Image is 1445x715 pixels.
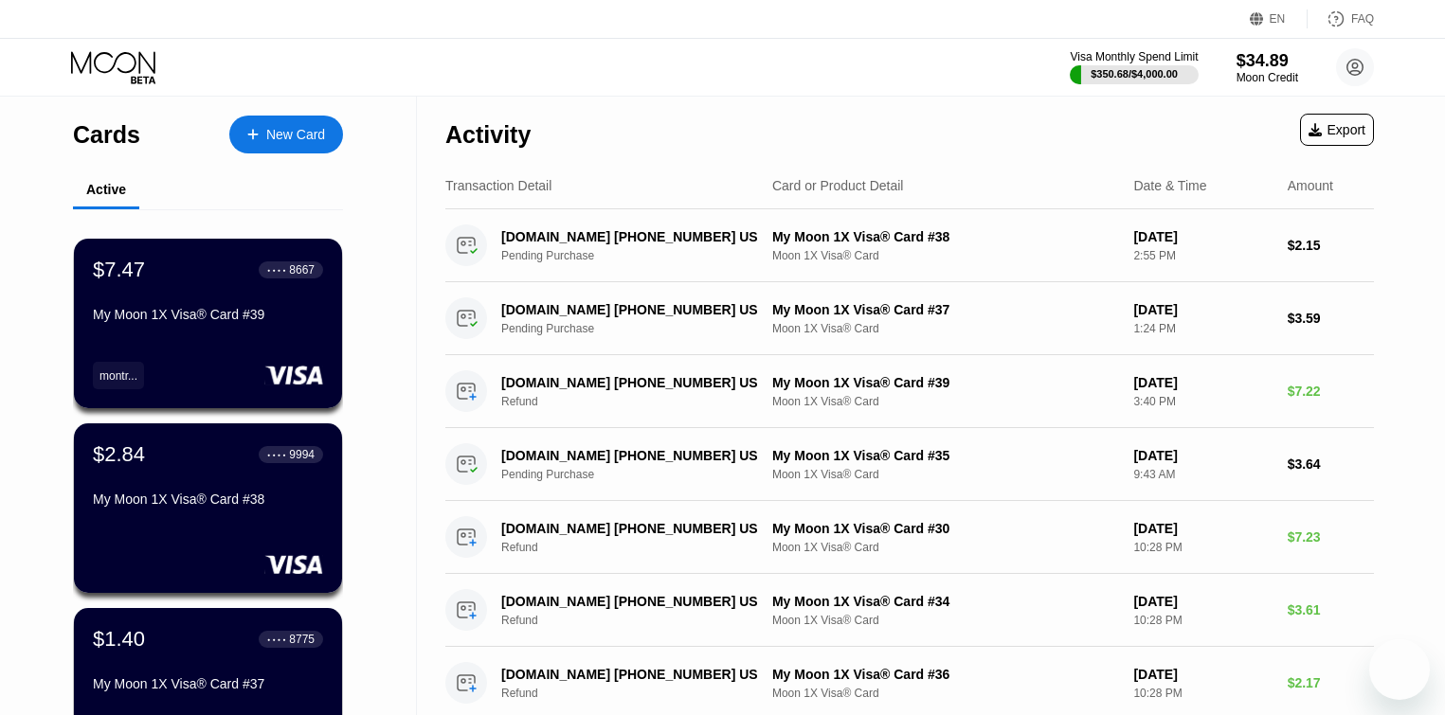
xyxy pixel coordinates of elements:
[73,121,140,149] div: Cards
[93,362,144,389] div: montr...
[1133,521,1272,536] div: [DATE]
[1250,9,1308,28] div: EN
[445,209,1374,282] div: [DOMAIN_NAME] [PHONE_NUMBER] USPending PurchaseMy Moon 1X Visa® Card #38Moon 1X Visa® Card[DATE]2...
[1237,71,1298,84] div: Moon Credit
[1133,178,1206,193] div: Date & Time
[267,267,286,273] div: ● ● ● ●
[501,521,762,536] div: [DOMAIN_NAME] [PHONE_NUMBER] US
[772,178,904,193] div: Card or Product Detail
[501,448,762,463] div: [DOMAIN_NAME] [PHONE_NUMBER] US
[74,239,342,408] div: $7.47● ● ● ●8667My Moon 1X Visa® Card #39montr...
[93,307,323,322] div: My Moon 1X Visa® Card #39
[267,636,286,642] div: ● ● ● ●
[1288,675,1374,690] div: $2.17
[1369,639,1430,700] iframe: Button to launch messaging window
[445,355,1374,428] div: [DOMAIN_NAME] [PHONE_NUMBER] USRefundMy Moon 1X Visa® Card #39Moon 1X Visa® Card[DATE]3:40 PM$7.22
[93,442,145,467] div: $2.84
[1288,456,1374,472] div: $3.64
[1351,12,1374,26] div: FAQ
[501,468,782,481] div: Pending Purchase
[1091,68,1178,80] div: $350.68 / $4,000.00
[772,249,1118,262] div: Moon 1X Visa® Card
[501,687,782,700] div: Refund
[1300,114,1374,146] div: Export
[86,182,126,197] div: Active
[99,369,137,383] div: montr...
[501,322,782,335] div: Pending Purchase
[289,263,315,277] div: 8667
[501,302,762,317] div: [DOMAIN_NAME] [PHONE_NUMBER] US
[1133,249,1272,262] div: 2:55 PM
[93,492,323,507] div: My Moon 1X Visa® Card #38
[93,676,323,691] div: My Moon 1X Visa® Card #37
[1133,375,1272,390] div: [DATE]
[445,121,531,149] div: Activity
[267,452,286,457] div: ● ● ● ●
[772,594,1118,609] div: My Moon 1X Visa® Card #34
[445,501,1374,574] div: [DOMAIN_NAME] [PHONE_NUMBER] USRefundMy Moon 1X Visa® Card #30Moon 1X Visa® Card[DATE]10:28 PM$7.23
[501,395,782,408] div: Refund
[1270,12,1286,26] div: EN
[772,229,1118,244] div: My Moon 1X Visa® Card #38
[229,116,343,153] div: New Card
[772,448,1118,463] div: My Moon 1X Visa® Card #35
[772,395,1118,408] div: Moon 1X Visa® Card
[501,594,762,609] div: [DOMAIN_NAME] [PHONE_NUMBER] US
[266,127,325,143] div: New Card
[74,423,342,593] div: $2.84● ● ● ●9994My Moon 1X Visa® Card #38
[1070,50,1198,63] div: Visa Monthly Spend Limit
[1133,594,1272,609] div: [DATE]
[1133,614,1272,627] div: 10:28 PM
[1133,322,1272,335] div: 1:24 PM
[93,258,145,282] div: $7.47
[445,574,1374,647] div: [DOMAIN_NAME] [PHONE_NUMBER] USRefundMy Moon 1X Visa® Card #34Moon 1X Visa® Card[DATE]10:28 PM$3.61
[1133,302,1272,317] div: [DATE]
[1133,541,1272,554] div: 10:28 PM
[1133,395,1272,408] div: 3:40 PM
[501,667,762,682] div: [DOMAIN_NAME] [PHONE_NUMBER] US
[501,541,782,554] div: Refund
[501,229,762,244] div: [DOMAIN_NAME] [PHONE_NUMBER] US
[1070,50,1198,84] div: Visa Monthly Spend Limit$350.68/$4,000.00
[1133,229,1272,244] div: [DATE]
[1237,51,1298,71] div: $34.89
[93,627,145,652] div: $1.40
[772,375,1118,390] div: My Moon 1X Visa® Card #39
[1133,687,1272,700] div: 10:28 PM
[1133,468,1272,481] div: 9:43 AM
[772,322,1118,335] div: Moon 1X Visa® Card
[772,667,1118,682] div: My Moon 1X Visa® Card #36
[1288,238,1374,253] div: $2.15
[501,375,762,390] div: [DOMAIN_NAME] [PHONE_NUMBER] US
[1309,122,1365,137] div: Export
[772,687,1118,700] div: Moon 1X Visa® Card
[445,428,1374,501] div: [DOMAIN_NAME] [PHONE_NUMBER] USPending PurchaseMy Moon 1X Visa® Card #35Moon 1X Visa® Card[DATE]9...
[772,614,1118,627] div: Moon 1X Visa® Card
[445,178,551,193] div: Transaction Detail
[1133,667,1272,682] div: [DATE]
[1288,529,1374,545] div: $7.23
[501,249,782,262] div: Pending Purchase
[772,302,1118,317] div: My Moon 1X Visa® Card #37
[501,614,782,627] div: Refund
[445,282,1374,355] div: [DOMAIN_NAME] [PHONE_NUMBER] USPending PurchaseMy Moon 1X Visa® Card #37Moon 1X Visa® Card[DATE]1...
[1288,384,1374,399] div: $7.22
[289,448,315,461] div: 9994
[1237,51,1298,84] div: $34.89Moon Credit
[289,633,315,646] div: 8775
[772,521,1118,536] div: My Moon 1X Visa® Card #30
[1288,178,1333,193] div: Amount
[1288,602,1374,617] div: $3.61
[1288,311,1374,326] div: $3.59
[772,468,1118,481] div: Moon 1X Visa® Card
[772,541,1118,554] div: Moon 1X Visa® Card
[1133,448,1272,463] div: [DATE]
[1308,9,1374,28] div: FAQ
